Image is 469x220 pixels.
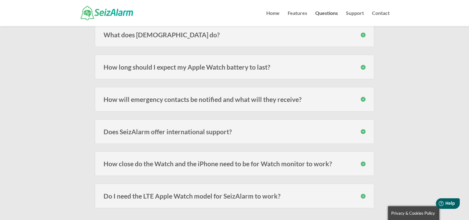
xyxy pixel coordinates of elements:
[288,11,307,26] a: Features
[104,160,365,167] h3: How close do the Watch and the iPhone need to be for Watch monitor to work?
[104,31,365,38] h3: What does [DEMOGRAPHIC_DATA] do?
[104,64,365,70] h3: How long should I expect my Apple Watch battery to last?
[391,211,435,216] span: Privacy & Cookies Policy
[266,11,280,26] a: Home
[315,11,338,26] a: Questions
[104,128,365,135] h3: Does SeizAlarm offer international support?
[104,96,365,103] h3: How will emergency contacts be notified and what will they receive?
[81,6,133,20] img: SeizAlarm
[346,11,364,26] a: Support
[414,196,462,213] iframe: Help widget launcher
[104,193,365,199] h3: Do I need the LTE Apple Watch model for SeizAlarm to work?
[372,11,390,26] a: Contact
